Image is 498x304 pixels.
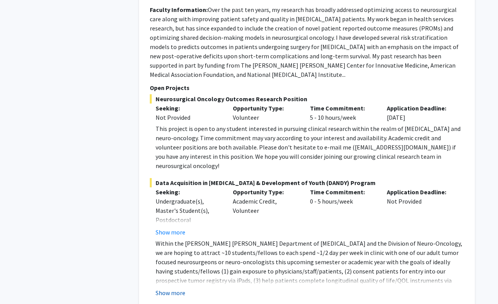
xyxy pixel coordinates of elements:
[387,187,452,197] p: Application Deadline:
[150,6,459,78] fg-read-more: Over the past ten years, my research has broadly addressed optimizing access to neurosurgical car...
[227,187,304,237] div: Academic Credit, Volunteer
[150,6,208,14] b: Faculty Information:
[150,94,464,104] span: Neurosurgical Oncology Outcomes Research Position
[310,104,376,113] p: Time Commitment:
[227,104,304,122] div: Volunteer
[304,187,381,237] div: 0 - 5 hours/week
[304,104,381,122] div: 5 - 10 hours/week
[387,104,452,113] p: Application Deadline:
[150,178,464,187] span: Data Acquisition in [MEDICAL_DATA] & Development of Youth (DANDY) Program
[156,239,464,304] p: Within the [PERSON_NAME] [PERSON_NAME] Department of [MEDICAL_DATA] and the Division of Neuro-Onc...
[6,269,33,298] iframe: Chat
[156,228,185,237] button: Show more
[156,113,221,122] div: Not Provided
[310,187,376,197] p: Time Commitment:
[150,83,464,92] p: Open Projects
[156,187,221,197] p: Seeking:
[233,104,298,113] p: Opportunity Type:
[156,197,221,262] div: Undergraduate(s), Master's Student(s), Postdoctoral Researcher(s) / Research Staff, Medical Resid...
[156,124,464,170] div: This project is open to any student interested in pursuing clinical research within the realm of ...
[381,104,458,122] div: [DATE]
[233,187,298,197] p: Opportunity Type:
[381,187,458,237] div: Not Provided
[156,104,221,113] p: Seeking:
[156,288,185,297] button: Show more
